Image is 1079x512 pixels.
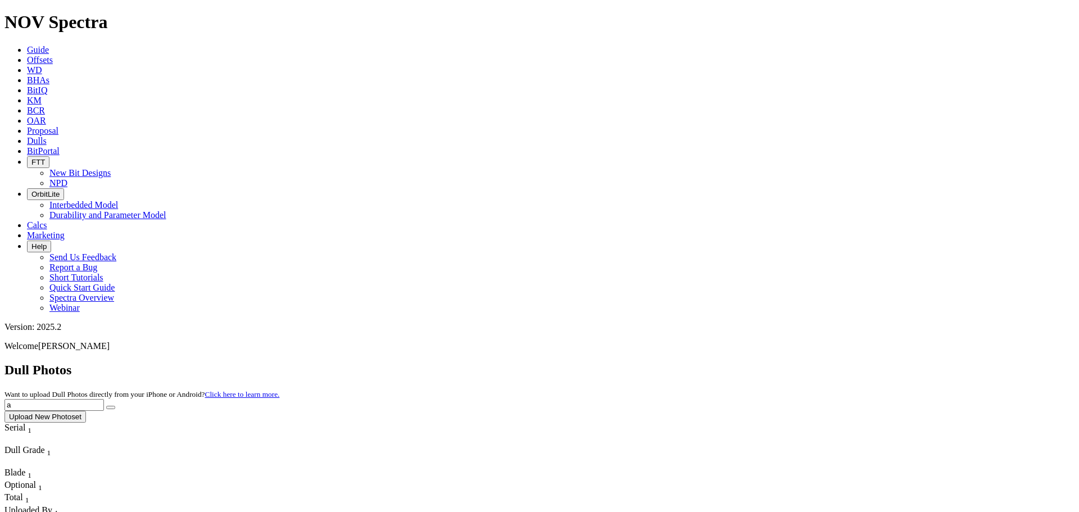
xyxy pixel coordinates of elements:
[4,492,44,505] div: Total Sort None
[27,45,49,55] a: Guide
[4,492,44,505] div: Sort None
[49,293,114,302] a: Spectra Overview
[4,423,25,432] span: Serial
[27,65,42,75] a: WD
[31,190,60,198] span: OrbitLite
[38,483,42,492] sub: 1
[27,188,64,200] button: OrbitLite
[49,252,116,262] a: Send Us Feedback
[28,426,31,434] sub: 1
[31,242,47,251] span: Help
[49,200,118,210] a: Interbedded Model
[4,12,1075,33] h1: NOV Spectra
[47,445,51,455] span: Sort None
[4,468,44,480] div: Blade Sort None
[38,341,110,351] span: [PERSON_NAME]
[205,390,280,398] a: Click here to learn more.
[27,241,51,252] button: Help
[4,480,44,492] div: Optional Sort None
[49,283,115,292] a: Quick Start Guide
[49,178,67,188] a: NPD
[4,468,44,480] div: Sort None
[27,116,46,125] a: OAR
[49,303,80,312] a: Webinar
[49,273,103,282] a: Short Tutorials
[4,468,25,477] span: Blade
[4,492,23,502] span: Total
[49,210,166,220] a: Durability and Parameter Model
[27,136,47,146] a: Dulls
[27,96,42,105] a: KM
[31,158,45,166] span: FTT
[27,230,65,240] a: Marketing
[4,423,52,445] div: Sort None
[4,457,83,468] div: Column Menu
[4,341,1075,351] p: Welcome
[28,468,31,477] span: Sort None
[27,220,47,230] a: Calcs
[27,55,53,65] a: Offsets
[27,85,47,95] a: BitIQ
[38,480,42,490] span: Sort None
[4,445,83,468] div: Sort None
[27,106,45,115] a: BCR
[25,496,29,505] sub: 1
[4,423,52,435] div: Serial Sort None
[4,390,279,398] small: Want to upload Dull Photos directly from your iPhone or Android?
[4,435,52,445] div: Column Menu
[49,168,111,178] a: New Bit Designs
[4,322,1075,332] div: Version: 2025.2
[4,445,83,457] div: Dull Grade Sort None
[27,156,49,168] button: FTT
[49,262,97,272] a: Report a Bug
[25,492,29,502] span: Sort None
[27,126,58,135] a: Proposal
[4,399,104,411] input: Search Serial Number
[28,471,31,479] sub: 1
[47,448,51,457] sub: 1
[4,363,1075,378] h2: Dull Photos
[28,423,31,432] span: Sort None
[4,445,45,455] span: Dull Grade
[27,75,49,85] a: BHAs
[4,480,44,492] div: Sort None
[4,411,86,423] button: Upload New Photoset
[4,480,36,490] span: Optional
[27,146,60,156] a: BitPortal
